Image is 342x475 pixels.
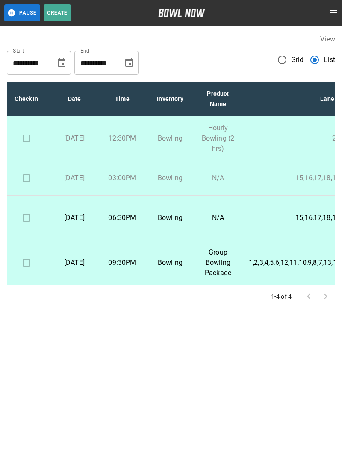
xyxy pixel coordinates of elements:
[105,133,139,144] p: 12:30PM
[153,173,187,183] p: Bowling
[105,173,139,183] p: 03:00PM
[158,9,205,17] img: logo
[57,173,91,183] p: [DATE]
[201,123,235,154] p: Hourly Bowling (2 hrs)
[201,173,235,183] p: N/A
[146,82,194,116] th: Inventory
[57,258,91,268] p: [DATE]
[4,4,40,21] button: Pause
[57,133,91,144] p: [DATE]
[57,213,91,223] p: [DATE]
[201,247,235,278] p: Group Bowling Package
[325,4,342,21] button: open drawer
[50,82,98,116] th: Date
[105,258,139,268] p: 09:30PM
[153,213,187,223] p: Bowling
[324,55,335,65] span: List
[121,54,138,71] button: Choose date, selected date is Oct 13, 2025
[105,213,139,223] p: 06:30PM
[291,55,304,65] span: Grid
[271,292,292,301] p: 1-4 of 4
[194,82,242,116] th: Product Name
[44,4,71,21] button: Create
[201,213,235,223] p: N/A
[153,133,187,144] p: Bowling
[320,35,335,43] label: View
[3,82,50,116] th: Check In
[98,82,146,116] th: Time
[53,54,70,71] button: Choose date, selected date is Sep 13, 2025
[153,258,187,268] p: Bowling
